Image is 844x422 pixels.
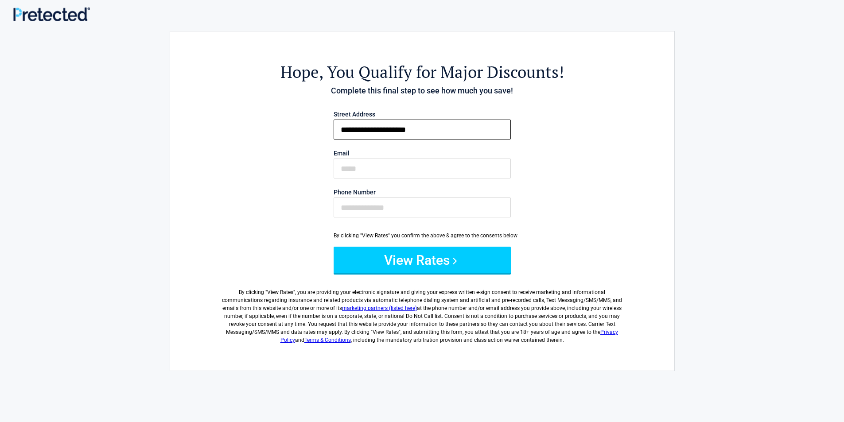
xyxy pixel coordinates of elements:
[219,281,626,344] label: By clicking " ", you are providing your electronic signature and giving your express written e-si...
[334,247,511,273] button: View Rates
[342,305,417,311] a: marketing partners (listed here)
[13,7,90,21] img: Main Logo
[280,61,319,83] span: hope
[219,61,626,83] h2: , You Qualify for Major Discounts!
[334,150,511,156] label: Email
[267,289,293,295] span: View Rates
[334,111,511,117] label: Street Address
[334,232,511,240] div: By clicking "View Rates" you confirm the above & agree to the consents below
[304,337,351,343] a: Terms & Conditions
[334,189,511,195] label: Phone Number
[219,85,626,97] h4: Complete this final step to see how much you save!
